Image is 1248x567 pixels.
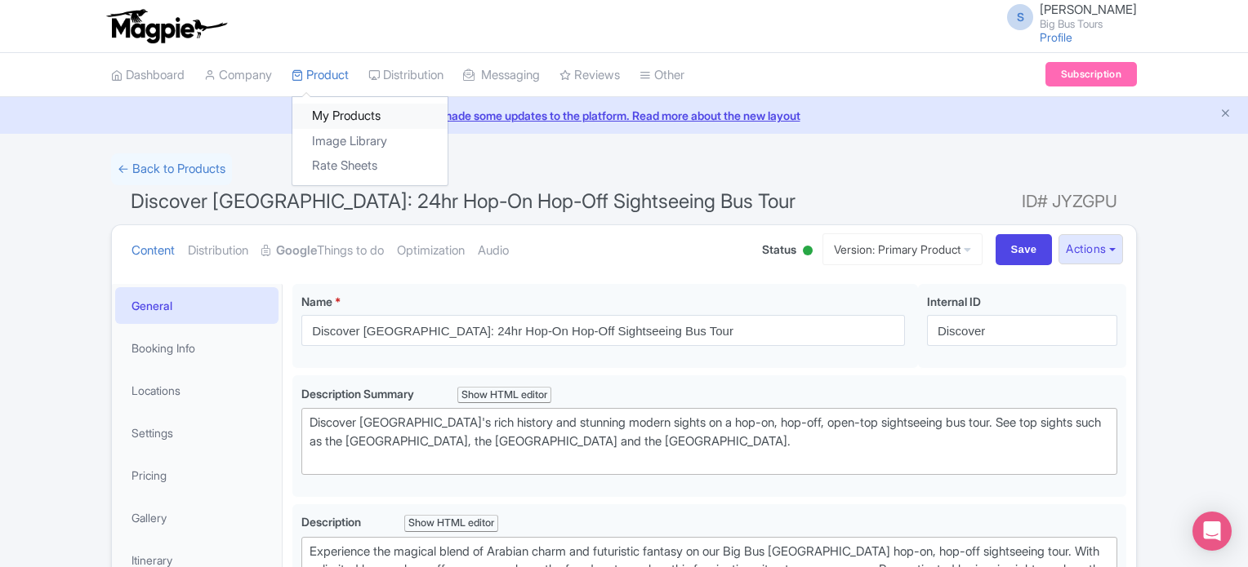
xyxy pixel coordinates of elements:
[131,225,175,277] a: Content
[822,233,983,265] a: Version: Primary Product
[1040,30,1072,44] a: Profile
[301,515,363,529] span: Description
[111,153,232,185] a: ← Back to Products
[292,129,448,154] a: Image Library
[1040,19,1137,29] small: Big Bus Tours
[188,225,248,277] a: Distribution
[292,104,448,129] a: My Products
[1219,105,1232,124] button: Close announcement
[762,241,796,258] span: Status
[640,53,684,98] a: Other
[800,239,816,264] div: Active
[457,387,551,404] div: Show HTML editor
[10,107,1238,124] a: We made some updates to the platform. Read more about the new layout
[261,225,384,277] a: GoogleThings to do
[292,153,448,179] a: Rate Sheets
[996,234,1053,265] input: Save
[310,414,1109,469] div: Discover [GEOGRAPHIC_DATA]'s rich history and stunning modern sights on a hop-on, hop-off, open-t...
[301,387,417,401] span: Description Summary
[1022,185,1117,218] span: ID# JYZGPU
[204,53,272,98] a: Company
[1007,4,1033,30] span: S
[115,414,279,451] a: Settings
[478,225,509,277] a: Audio
[404,515,498,532] div: Show HTML editor
[1059,234,1123,264] button: Actions
[276,241,317,260] strong: Google
[115,330,279,366] a: Booking Info
[1045,62,1137,86] a: Subscription
[463,53,540,98] a: Messaging
[927,295,981,308] span: Internal ID
[1040,2,1137,17] span: [PERSON_NAME]
[103,8,230,44] img: logo-ab69f6fb50320c5b225c76a69d11143b.png
[368,53,443,98] a: Distribution
[301,295,332,308] span: Name
[115,372,279,409] a: Locations
[131,189,796,213] span: Discover [GEOGRAPHIC_DATA]: 24hr Hop-On Hop-Off Sightseeing Bus Tour
[292,53,349,98] a: Product
[1192,512,1232,551] div: Open Intercom Messenger
[397,225,465,277] a: Optimization
[559,53,620,98] a: Reviews
[997,3,1137,29] a: S [PERSON_NAME] Big Bus Tours
[115,499,279,536] a: Gallery
[115,287,279,324] a: General
[111,53,185,98] a: Dashboard
[115,457,279,494] a: Pricing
